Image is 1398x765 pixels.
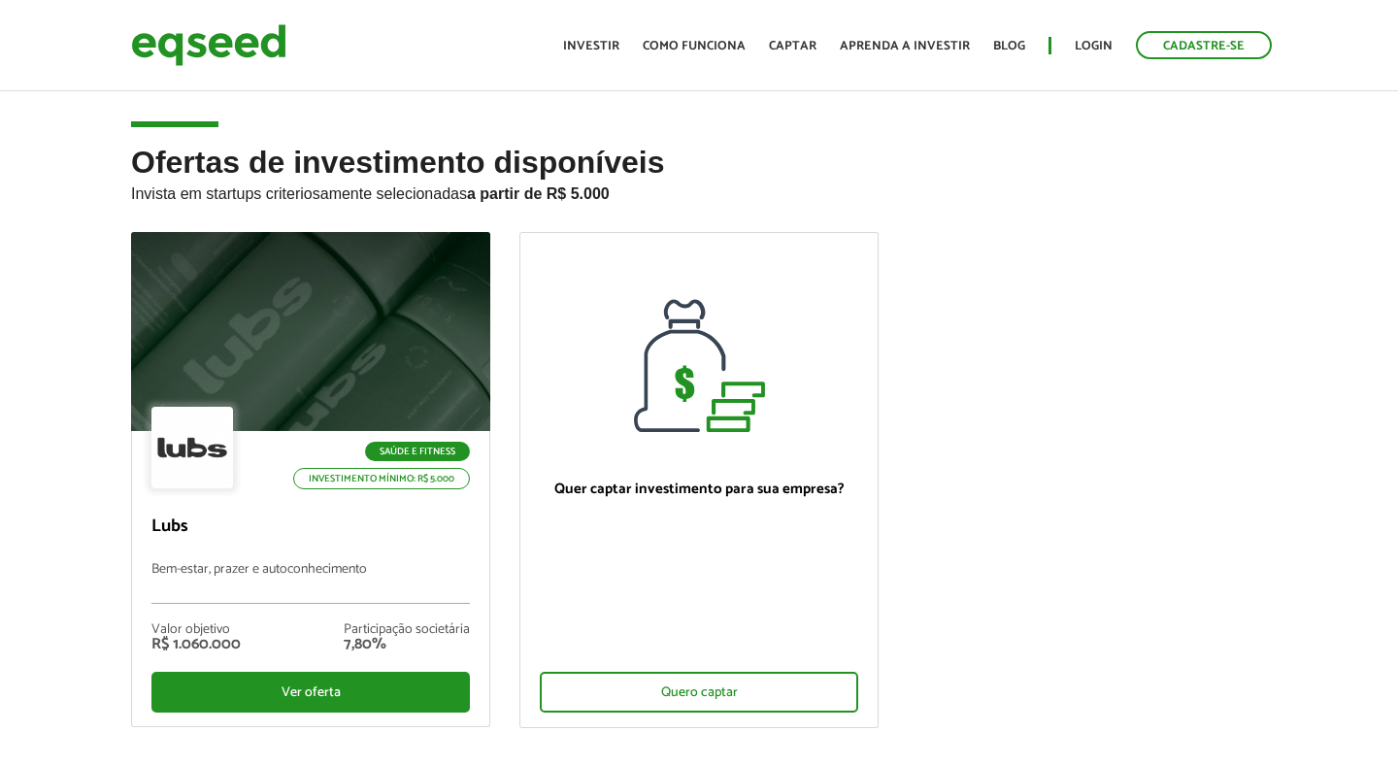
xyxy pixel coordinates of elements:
div: R$ 1.060.000 [151,637,241,652]
a: Quer captar investimento para sua empresa? Quero captar [519,232,879,728]
p: Invista em startups criteriosamente selecionadas [131,180,1267,203]
p: Lubs [151,516,470,538]
a: Captar [769,40,816,52]
img: EqSeed [131,19,286,71]
a: Blog [993,40,1025,52]
h2: Ofertas de investimento disponíveis [131,146,1267,232]
a: Cadastre-se [1136,31,1272,59]
div: 7,80% [344,637,470,652]
a: Como funciona [643,40,746,52]
p: Quer captar investimento para sua empresa? [540,481,858,498]
p: Investimento mínimo: R$ 5.000 [293,468,470,489]
div: Quero captar [540,672,858,713]
a: Investir [563,40,619,52]
div: Participação societária [344,623,470,637]
a: Saúde e Fitness Investimento mínimo: R$ 5.000 Lubs Bem-estar, prazer e autoconhecimento Valor obj... [131,232,490,727]
div: Ver oferta [151,672,470,713]
strong: a partir de R$ 5.000 [467,185,610,202]
div: Valor objetivo [151,623,241,637]
a: Aprenda a investir [840,40,970,52]
a: Login [1075,40,1113,52]
p: Bem-estar, prazer e autoconhecimento [151,562,470,604]
p: Saúde e Fitness [365,442,470,461]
